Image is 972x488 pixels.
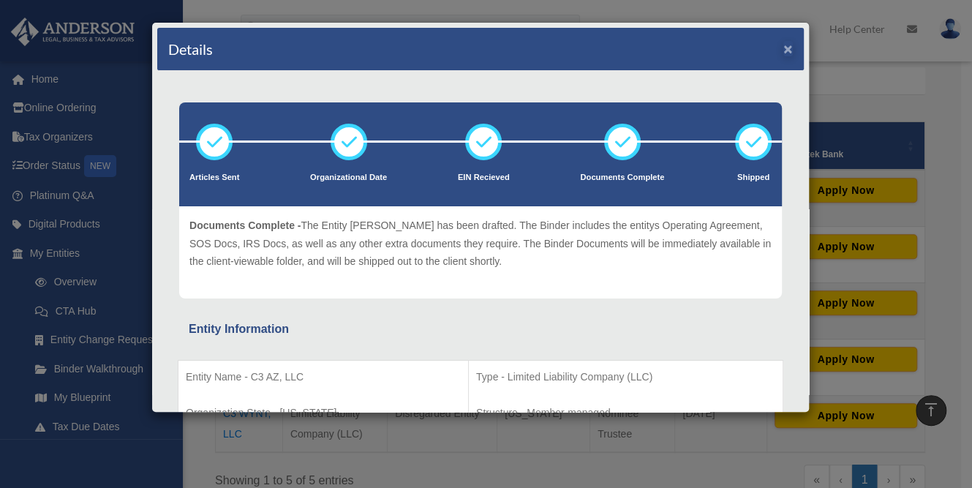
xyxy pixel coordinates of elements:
p: Entity Name - C3 AZ, LLC [186,368,461,386]
p: Organizational Date [310,170,387,185]
p: Structure - Member-managed [476,404,775,422]
h4: Details [168,39,213,59]
div: Entity Information [189,319,772,339]
p: Shipped [735,170,772,185]
p: Articles Sent [189,170,239,185]
p: Type - Limited Liability Company (LLC) [476,368,775,386]
p: The Entity [PERSON_NAME] has been drafted. The Binder includes the entitys Operating Agreement, S... [189,217,772,271]
button: × [783,41,793,56]
p: Organization State - [US_STATE] [186,404,461,422]
p: EIN Recieved [458,170,510,185]
p: Documents Complete [580,170,664,185]
span: Documents Complete - [189,219,301,231]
